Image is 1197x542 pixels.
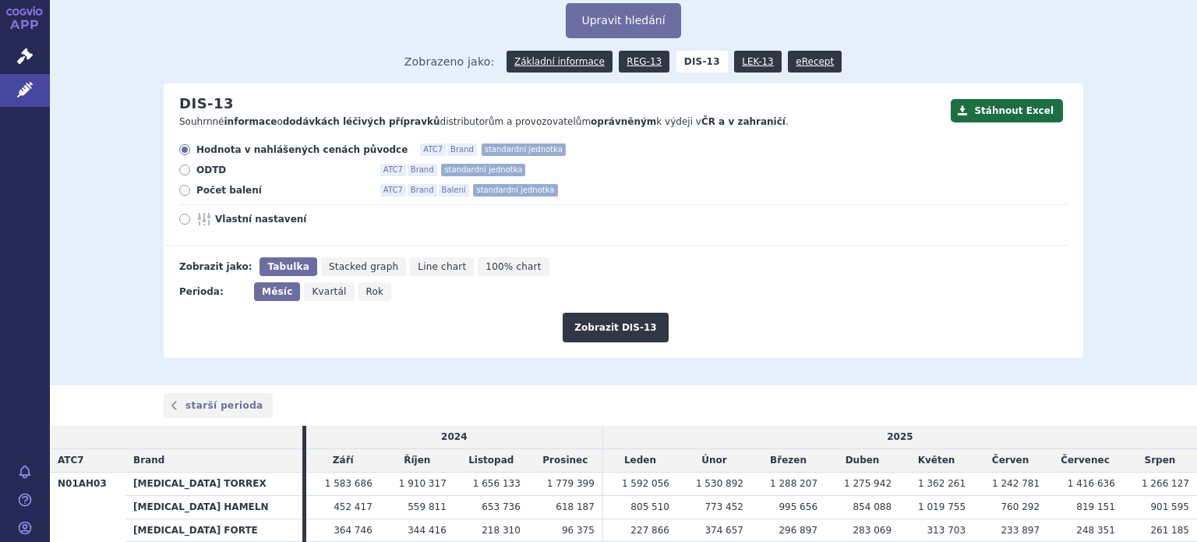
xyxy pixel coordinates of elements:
td: Říjen [380,449,454,473]
a: Základní informace [507,51,613,73]
th: [MEDICAL_DATA] TORREX [125,472,302,495]
td: Prosinec [528,449,603,473]
span: 760 292 [1001,501,1040,512]
span: 995 656 [779,501,817,512]
span: 1 242 781 [992,478,1040,489]
a: starší perioda [164,393,273,418]
td: Květen [899,449,973,473]
span: 1 288 207 [770,478,817,489]
span: 248 351 [1076,525,1115,536]
span: 559 811 [408,501,447,512]
button: Upravit hledání [566,3,680,38]
span: ODTD [196,164,368,176]
span: ATC7 [380,184,406,197]
td: Červenec [1047,449,1123,473]
span: 374 657 [704,525,743,536]
span: ATC7 [380,164,406,176]
span: 364 746 [334,525,373,536]
span: 1 530 892 [696,478,743,489]
span: Vlastní nastavení [215,213,387,225]
span: standardní jednotka [473,184,557,197]
button: Zobrazit DIS-13 [563,313,668,342]
td: 2025 [602,426,1197,448]
span: 1 275 942 [844,478,892,489]
span: 313 703 [927,525,966,536]
a: REG-13 [619,51,669,73]
td: Září [306,449,380,473]
span: 1 583 686 [325,478,373,489]
td: Duben [825,449,899,473]
span: 1 019 755 [918,501,966,512]
span: 344 416 [408,525,447,536]
span: Brand [133,455,164,466]
td: Březen [751,449,825,473]
span: Stacked graph [329,261,398,272]
strong: ČR a v zahraničí [701,116,786,127]
span: 901 595 [1150,501,1189,512]
span: 1 266 127 [1142,478,1189,489]
span: 261 185 [1150,525,1189,536]
span: Balení [439,184,469,197]
span: ATC7 [420,143,446,156]
span: Zobrazeno jako: [404,51,495,73]
span: standardní jednotka [441,164,525,176]
span: Brand [447,143,477,156]
span: 296 897 [779,525,817,536]
span: Hodnota v nahlášených cenách původce [196,143,408,156]
span: 618 187 [556,501,595,512]
span: Kvartál [312,286,346,297]
div: Perioda: [179,282,246,301]
span: 773 452 [704,501,743,512]
span: 1 656 133 [473,478,521,489]
span: 854 088 [853,501,892,512]
td: 2024 [306,426,603,448]
strong: informace [224,116,277,127]
span: 1 416 636 [1068,478,1115,489]
span: 233 897 [1001,525,1040,536]
span: 96 375 [562,525,595,536]
span: 227 866 [630,525,669,536]
div: Zobrazit jako: [179,257,252,276]
td: Srpen [1123,449,1197,473]
span: 283 069 [853,525,892,536]
strong: dodávkách léčivých přípravků [283,116,440,127]
p: Souhrnné o distributorům a provozovatelům k výdeji v . [179,115,943,129]
td: Únor [677,449,751,473]
span: 1 592 056 [622,478,669,489]
span: Line chart [418,261,466,272]
span: 1 910 317 [399,478,447,489]
span: 452 417 [334,501,373,512]
span: 819 151 [1076,501,1115,512]
button: Stáhnout Excel [951,99,1063,122]
span: 218 310 [482,525,521,536]
strong: DIS-13 [676,51,728,73]
td: Listopad [454,449,528,473]
span: Brand [408,164,437,176]
span: 653 736 [482,501,521,512]
span: Brand [408,184,437,197]
span: standardní jednotka [482,143,566,156]
span: Měsíc [262,286,292,297]
th: [MEDICAL_DATA] FORTE [125,519,302,542]
span: Počet balení [196,184,368,197]
span: ATC7 [58,455,84,466]
span: 1 362 261 [918,478,966,489]
a: LEK-13 [734,51,781,73]
span: 805 510 [630,501,669,512]
span: Tabulka [267,261,309,272]
span: 1 779 399 [547,478,595,489]
th: [MEDICAL_DATA] HAMELN [125,495,302,519]
span: 100% chart [486,261,541,272]
span: Rok [366,286,384,297]
strong: oprávněným [591,116,656,127]
td: Leden [602,449,677,473]
a: eRecept [788,51,842,73]
td: Červen [973,449,1047,473]
h2: DIS-13 [179,95,234,112]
